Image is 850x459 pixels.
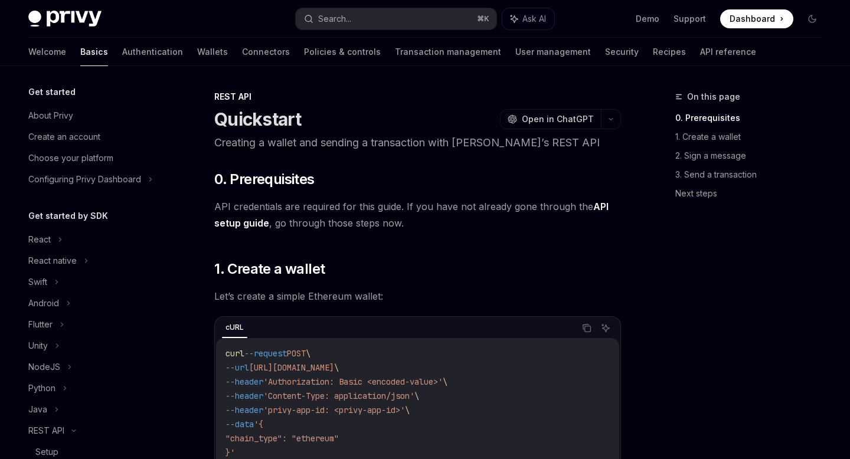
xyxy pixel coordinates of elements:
a: Authentication [122,38,183,66]
span: On this page [687,90,740,104]
div: cURL [222,320,247,335]
button: Search...⌘K [296,8,496,29]
span: 0. Prerequisites [214,170,314,189]
div: Search... [318,12,351,26]
a: Connectors [242,38,290,66]
div: Configuring Privy Dashboard [28,172,141,186]
span: \ [443,376,447,387]
span: --url [225,362,249,373]
span: "chain_type": "ethereum" [225,433,339,444]
span: \ [306,348,310,359]
button: Ask AI [502,8,554,29]
a: Demo [636,13,659,25]
img: dark logo [28,11,102,27]
a: Next steps [675,184,831,203]
span: Open in ChatGPT [522,113,594,125]
a: User management [515,38,591,66]
span: \ [405,405,410,415]
span: --header [225,391,263,401]
a: Support [674,13,706,25]
div: React native [28,254,77,268]
div: Python [28,381,55,395]
a: Wallets [197,38,228,66]
a: Recipes [653,38,686,66]
a: 2. Sign a message [675,146,831,165]
span: POST [287,348,306,359]
span: [URL][DOMAIN_NAME] [249,362,334,373]
a: 1. Create a wallet [675,127,831,146]
a: Policies & controls [304,38,381,66]
a: Transaction management [395,38,501,66]
span: Dashboard [730,13,775,25]
span: --request [244,348,287,359]
a: Welcome [28,38,66,66]
a: Security [605,38,639,66]
a: Dashboard [720,9,793,28]
a: Basics [80,38,108,66]
button: Open in ChatGPT [500,109,601,129]
span: curl [225,348,244,359]
span: ⌘ K [477,14,489,24]
span: API credentials are required for this guide. If you have not already gone through the , go throug... [214,198,621,231]
a: 3. Send a transaction [675,165,831,184]
div: Choose your platform [28,151,113,165]
button: Copy the contents from the code block [579,320,594,336]
div: Setup [35,445,58,459]
div: REST API [214,91,621,103]
h1: Quickstart [214,109,302,130]
span: --data [225,419,254,430]
div: NodeJS [28,360,60,374]
a: Create an account [19,126,170,147]
button: Ask AI [598,320,613,336]
span: }' [225,447,235,458]
div: Java [28,402,47,417]
a: About Privy [19,105,170,126]
div: React [28,232,51,247]
div: Flutter [28,317,53,332]
button: Toggle dark mode [803,9,822,28]
span: \ [334,362,339,373]
div: Swift [28,275,47,289]
h5: Get started by SDK [28,209,108,223]
div: REST API [28,424,64,438]
a: 0. Prerequisites [675,109,831,127]
span: \ [414,391,419,401]
h5: Get started [28,85,76,99]
span: '{ [254,419,263,430]
div: About Privy [28,109,73,123]
div: Unity [28,339,48,353]
span: Let’s create a simple Ethereum wallet: [214,288,621,304]
a: Choose your platform [19,147,170,169]
span: 1. Create a wallet [214,260,325,278]
a: API reference [700,38,756,66]
span: --header [225,376,263,387]
p: Creating a wallet and sending a transaction with [PERSON_NAME]’s REST API [214,135,621,151]
span: --header [225,405,263,415]
div: Android [28,296,59,310]
span: 'privy-app-id: <privy-app-id>' [263,405,405,415]
span: Ask AI [522,13,546,25]
div: Create an account [28,130,100,144]
span: 'Content-Type: application/json' [263,391,414,401]
span: 'Authorization: Basic <encoded-value>' [263,376,443,387]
